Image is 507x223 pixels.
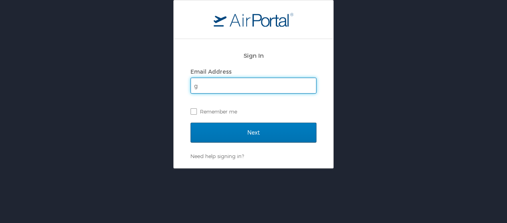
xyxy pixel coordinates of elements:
a: Need help signing in? [191,153,244,159]
label: Email Address [191,68,232,75]
img: logo [214,12,293,27]
h2: Sign In [191,51,316,60]
input: Next [191,123,316,143]
label: Remember me [191,106,316,117]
